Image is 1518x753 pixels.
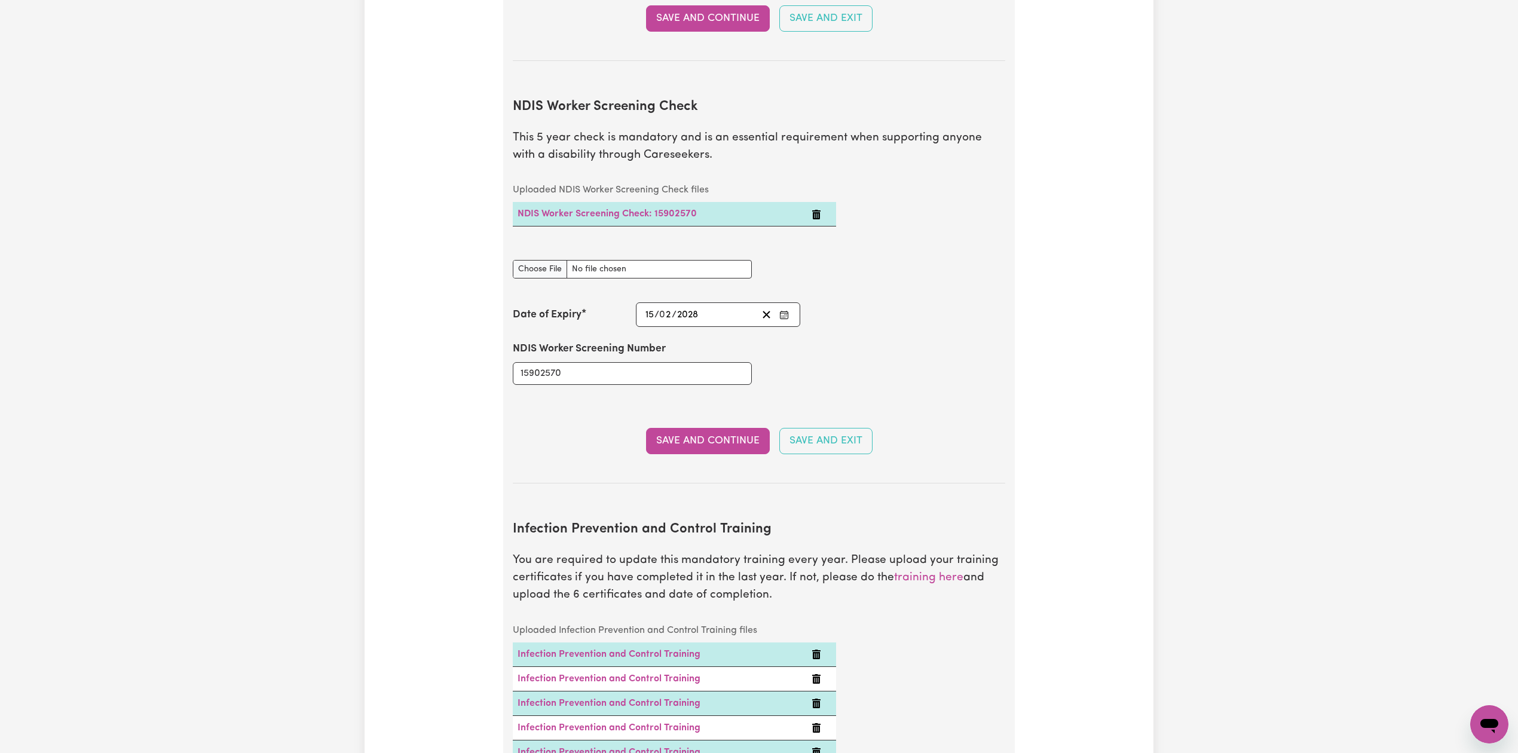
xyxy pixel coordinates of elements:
[518,209,697,219] a: NDIS Worker Screening Check: 15902570
[518,650,700,659] a: Infection Prevention and Control Training
[518,723,700,733] a: Infection Prevention and Control Training
[513,522,1005,538] h2: Infection Prevention and Control Training
[779,5,873,32] button: Save and Exit
[513,130,1005,164] p: This 5 year check is mandatory and is an essential requirement when supporting anyone with a disa...
[812,696,821,711] button: Delete Infection Prevention and Control Training
[672,310,677,320] span: /
[660,307,671,323] input: --
[659,310,665,320] span: 0
[513,307,582,323] label: Date of Expiry
[513,99,1005,115] h2: NDIS Worker Screening Check
[757,307,776,323] button: Clear date
[513,552,1005,604] p: You are required to update this mandatory training every year. Please upload your training certif...
[513,619,836,642] caption: Uploaded Infection Prevention and Control Training files
[776,307,792,323] button: Enter the Date of Expiry of your NDIS Worker Screening Check
[513,341,666,357] label: NDIS Worker Screening Number
[513,178,836,202] caption: Uploaded NDIS Worker Screening Check files
[646,428,770,454] button: Save and Continue
[677,307,699,323] input: ----
[518,699,700,708] a: Infection Prevention and Control Training
[646,5,770,32] button: Save and Continue
[812,207,821,221] button: Delete NDIS Worker Screening Check: 15902570
[1470,705,1508,743] iframe: Button to launch messaging window
[779,428,873,454] button: Save and Exit
[812,721,821,735] button: Delete Infection Prevention and Control Training
[645,307,654,323] input: --
[812,647,821,662] button: Delete Infection Prevention and Control Training
[518,674,700,684] a: Infection Prevention and Control Training
[812,672,821,686] button: Delete Infection Prevention and Control Training
[654,310,659,320] span: /
[894,572,963,583] a: training here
